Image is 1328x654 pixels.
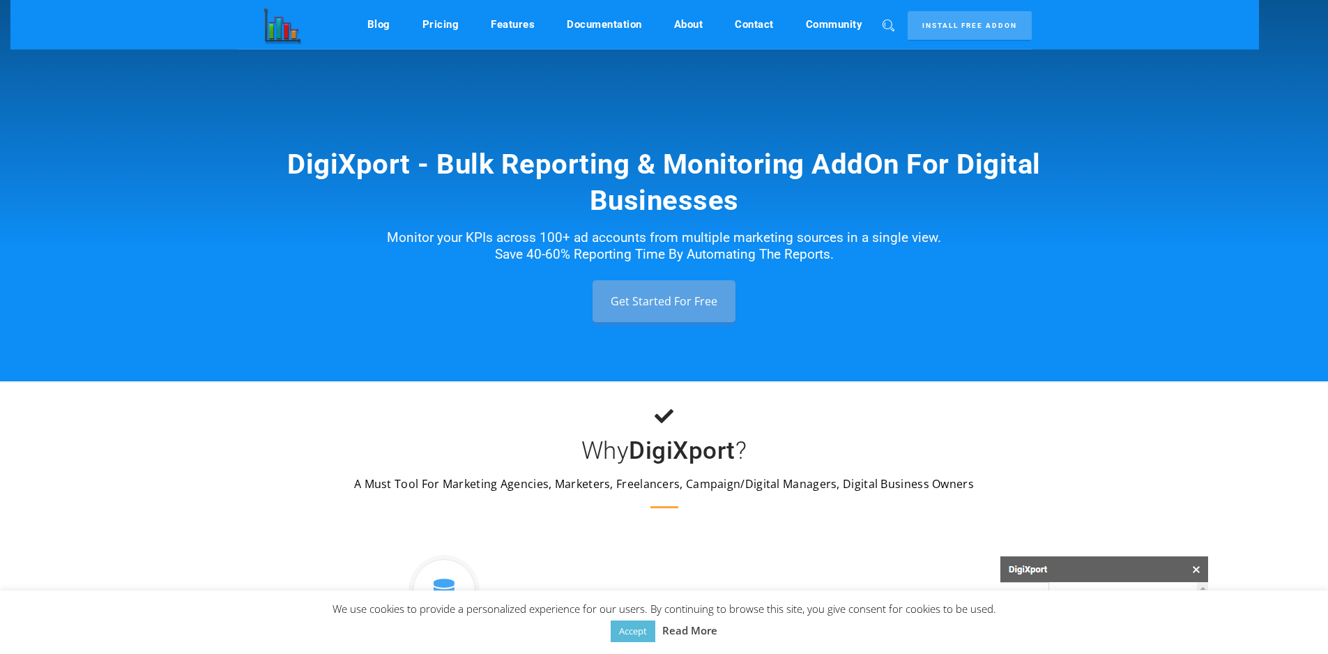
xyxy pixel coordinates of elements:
h1: DigiXport - Bulk Reporting & Monitoring AddOn For Digital Businesses [267,146,1062,219]
a: About [674,11,703,38]
a: Read More [662,622,717,639]
a: Community [806,11,863,38]
a: Blog [367,11,390,38]
iframe: Chat Widget [1258,587,1328,654]
a: Features [491,11,535,38]
a: Install Free Addon [908,11,1032,41]
b: DigiXport [629,436,735,465]
a: Accept [611,621,655,642]
a: Get Started For Free [593,280,735,322]
a: Documentation [567,11,642,38]
span: We use cookies to provide a personalized experience for our users. By continuing to browse this s... [333,602,996,637]
a: Pricing [422,11,459,38]
a: Contact [735,11,774,38]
